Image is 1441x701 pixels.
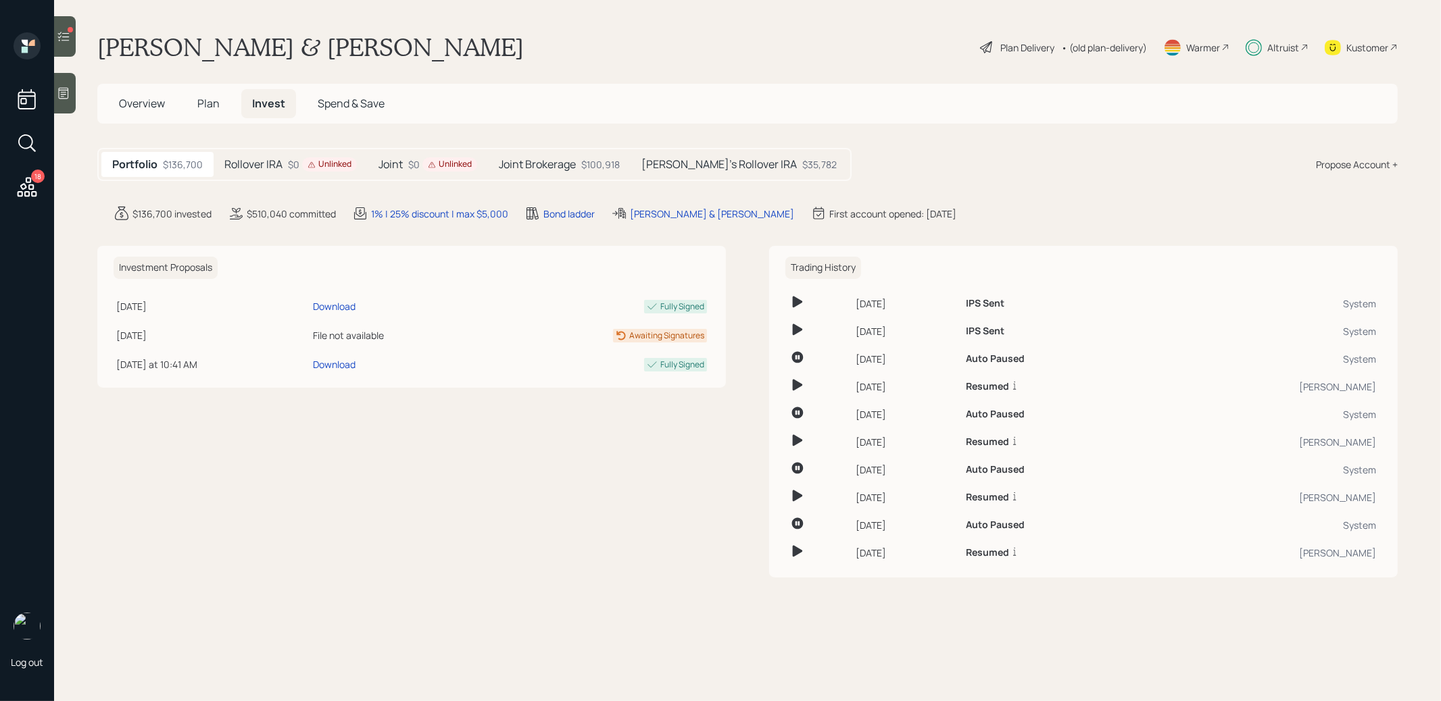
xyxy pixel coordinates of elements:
[31,170,45,183] div: 18
[119,96,165,111] span: Overview
[408,157,477,172] div: $0
[428,159,472,170] div: Unlinked
[581,157,620,172] div: $100,918
[1061,41,1147,55] div: • (old plan-delivery)
[132,207,212,221] div: $136,700 invested
[224,158,283,171] h5: Rollover IRA
[318,96,385,111] span: Spend & Save
[1152,380,1376,394] div: [PERSON_NAME]
[116,328,308,342] div: [DATE]
[1152,324,1376,338] div: System
[1267,41,1299,55] div: Altruist
[97,32,524,62] h1: [PERSON_NAME] & [PERSON_NAME]
[856,352,955,366] div: [DATE]
[856,518,955,532] div: [DATE]
[966,547,1009,559] h6: Resumed
[499,158,576,171] h5: Joint Brokerage
[163,157,203,172] div: $136,700
[856,546,955,560] div: [DATE]
[1152,490,1376,504] div: [PERSON_NAME]
[966,519,1025,531] h6: Auto Paused
[11,656,43,669] div: Log out
[371,207,508,221] div: 1% | 25% discount | max $5,000
[856,435,955,449] div: [DATE]
[785,257,861,279] h6: Trading History
[802,157,837,172] div: $35,782
[966,464,1025,475] h6: Auto Paused
[856,463,955,477] div: [DATE]
[1152,352,1376,366] div: System
[630,207,794,221] div: [PERSON_NAME] & [PERSON_NAME]
[856,296,955,311] div: [DATE]
[1152,546,1376,560] div: [PERSON_NAME]
[966,436,1009,448] h6: Resumed
[114,257,218,279] h6: Investment Proposals
[112,158,157,171] h5: Portfolio
[313,357,356,371] div: Download
[116,357,308,371] div: [DATE] at 10:41 AM
[1186,41,1220,55] div: Warmer
[116,299,308,313] div: [DATE]
[856,324,955,338] div: [DATE]
[966,492,1009,503] h6: Resumed
[660,301,704,313] div: Fully Signed
[829,207,956,221] div: First account opened: [DATE]
[1316,157,1398,172] div: Propose Account +
[1152,435,1376,449] div: [PERSON_NAME]
[313,328,481,342] div: File not available
[966,298,1004,309] h6: IPS Sent
[252,96,285,111] span: Invest
[1346,41,1388,55] div: Kustomer
[856,380,955,394] div: [DATE]
[288,157,357,172] div: $0
[14,613,41,640] img: treva-nostdahl-headshot.png
[856,490,955,504] div: [DATE]
[1152,463,1376,477] div: System
[966,409,1025,420] h6: Auto Paused
[856,407,955,421] div: [DATE]
[966,326,1004,337] h6: IPS Sent
[313,299,356,313] div: Download
[247,207,336,221] div: $510,040 committed
[1152,518,1376,532] div: System
[1152,407,1376,421] div: System
[641,158,797,171] h5: [PERSON_NAME]'s Rollover IRA
[1000,41,1054,55] div: Plan Delivery
[966,353,1025,365] h6: Auto Paused
[660,359,704,371] div: Fully Signed
[378,158,403,171] h5: Joint
[197,96,220,111] span: Plan
[543,207,595,221] div: Bond ladder
[308,159,351,170] div: Unlinked
[629,330,704,342] div: Awaiting Signatures
[1152,296,1376,311] div: System
[966,381,1009,392] h6: Resumed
